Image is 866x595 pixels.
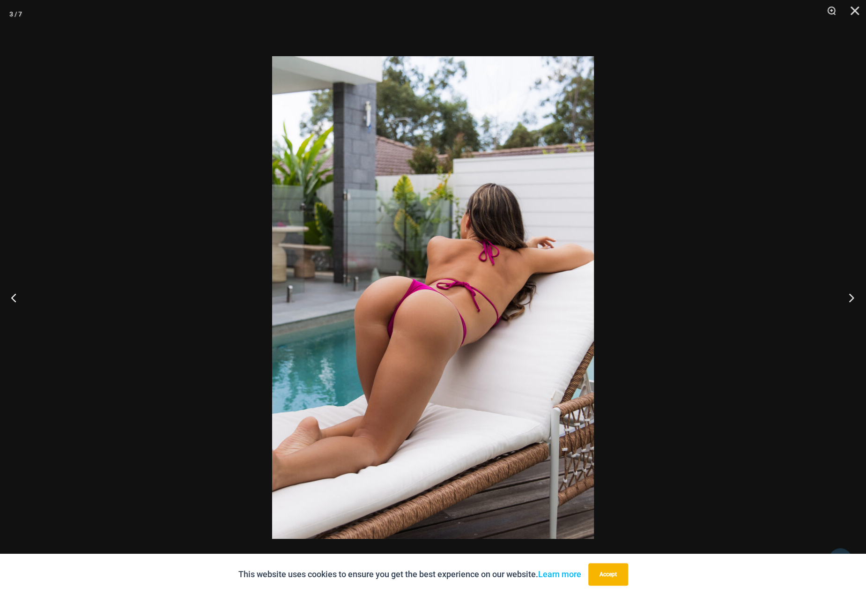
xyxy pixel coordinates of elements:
[831,274,866,321] button: Next
[272,56,594,539] img: Breakwater Berry Pink 3153 Tri Top 4956 Short 04
[588,563,628,586] button: Accept
[538,569,581,579] a: Learn more
[238,567,581,581] p: This website uses cookies to ensure you get the best experience on our website.
[9,7,22,21] div: 3 / 7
